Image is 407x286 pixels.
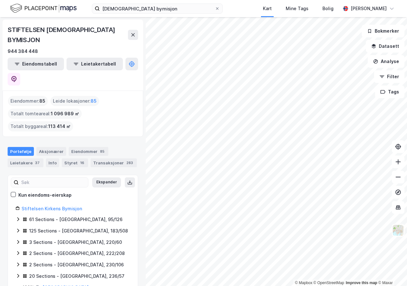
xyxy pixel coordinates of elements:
[91,97,97,105] span: 85
[10,3,77,14] img: logo.f888ab2527a4732fd821a326f86c7f29.svg
[8,96,48,106] div: Eiendommer :
[374,70,404,83] button: Filter
[8,121,73,131] div: Totalt byggareal :
[19,178,88,187] input: Søk
[8,147,34,156] div: Portefølje
[79,160,86,166] div: 16
[263,5,272,12] div: Kart
[29,250,125,257] div: 2 Sections - [GEOGRAPHIC_DATA], 222/208
[351,5,387,12] div: [PERSON_NAME]
[29,261,124,269] div: 2 Sections - [GEOGRAPHIC_DATA], 230/106
[375,256,407,286] div: Kontrollprogram for chat
[29,272,124,280] div: 20 Sections - [GEOGRAPHIC_DATA], 236/57
[18,191,72,199] div: Kun eiendoms-eierskap
[62,158,88,167] div: Styret
[29,216,123,223] div: 61 Sections - [GEOGRAPHIC_DATA], 95/126
[8,25,128,45] div: STIFTELSEN [DEMOGRAPHIC_DATA] BYMISJON
[36,147,66,156] div: Aksjonærer
[295,281,312,285] a: Mapbox
[322,5,334,12] div: Bolig
[34,160,41,166] div: 37
[392,224,404,236] img: Z
[366,40,404,53] button: Datasett
[51,110,79,118] span: 1 096 989 ㎡
[286,5,308,12] div: Mine Tags
[100,4,215,13] input: Søk på adresse, matrikkel, gårdeiere, leietakere eller personer
[8,109,82,119] div: Totalt tomteareal :
[92,177,121,187] button: Ekspander
[22,206,82,211] a: Stiftelsen Kirkens Bymisjon
[67,58,123,70] button: Leietakertabell
[48,123,71,130] span: 113 414 ㎡
[39,97,45,105] span: 85
[346,281,377,285] a: Improve this map
[46,158,59,167] div: Info
[368,55,404,68] button: Analyse
[29,238,122,246] div: 3 Sections - [GEOGRAPHIC_DATA], 220/60
[29,227,128,235] div: 125 Sections - [GEOGRAPHIC_DATA], 183/508
[50,96,99,106] div: Leide lokasjoner :
[91,158,137,167] div: Transaksjoner
[375,256,407,286] iframe: Chat Widget
[69,147,108,156] div: Eiendommer
[362,25,404,37] button: Bokmerker
[8,158,43,167] div: Leietakere
[314,281,344,285] a: OpenStreetMap
[125,160,134,166] div: 283
[99,148,106,155] div: 85
[8,48,38,55] div: 944 384 448
[8,58,64,70] button: Eiendomstabell
[375,86,404,98] button: Tags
